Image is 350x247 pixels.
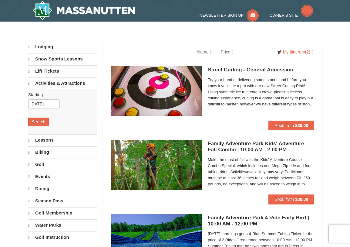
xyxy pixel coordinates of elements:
a: Golf Instruction [28,232,97,243]
span: Make the most of fall with the Kids' Adventure Course Combo Special, which includes one Mega Zip ... [208,157,314,187]
h5: Family Adventure Park 4 Ride Early Bird | 10:00 AM - 12:00 PM [208,215,314,227]
a: Name [193,46,216,58]
label: Starting [28,92,93,98]
span: Try your hand at delivering some stones and before you know it you’ll be a pro with our new Stree... [208,77,314,107]
img: 15390471-88-44377514.jpg [111,66,202,116]
a: Water Parks [28,219,97,231]
a: Price [216,46,238,58]
span: Owner's Site [269,13,298,18]
a: Season Pass [28,195,97,207]
a: Events [28,171,97,182]
span: Newsletter Sign Up [200,13,244,18]
h5: Family Adventure Park Kids' Adventure Fall Combo | 10:00 AM - 2:00 PM [208,141,314,153]
img: Massanutten Resort Logo [32,1,135,20]
strong: $30.00 [295,123,308,128]
a: Biking [28,146,97,158]
a: Lessons [28,134,97,146]
h5: Street Curling - General Admission [208,67,314,73]
a: Lift Tickets [28,65,97,77]
a: Lodging [28,41,97,53]
button: Book from $30.00 [268,121,314,130]
a: My Itinerary(2) [273,47,317,57]
a: Owner's Site [269,13,313,18]
a: Newsletter Sign Up [200,13,259,18]
a: Dining [28,183,97,194]
span: Book from [274,123,294,128]
button: Book from $30.00 [268,194,314,204]
a: Massanutten Resort [32,1,135,20]
span: (2) [305,50,310,54]
img: 6619925-37-774baaa7.jpg [111,140,202,190]
a: Snow Sports Lessons [28,53,97,65]
span: Book from [274,197,294,202]
a: Activities & Attractions [28,77,97,89]
a: Golf Membership [28,207,97,219]
a: Golf [28,159,97,170]
button: Search [28,118,49,126]
strong: $30.00 [295,197,308,202]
